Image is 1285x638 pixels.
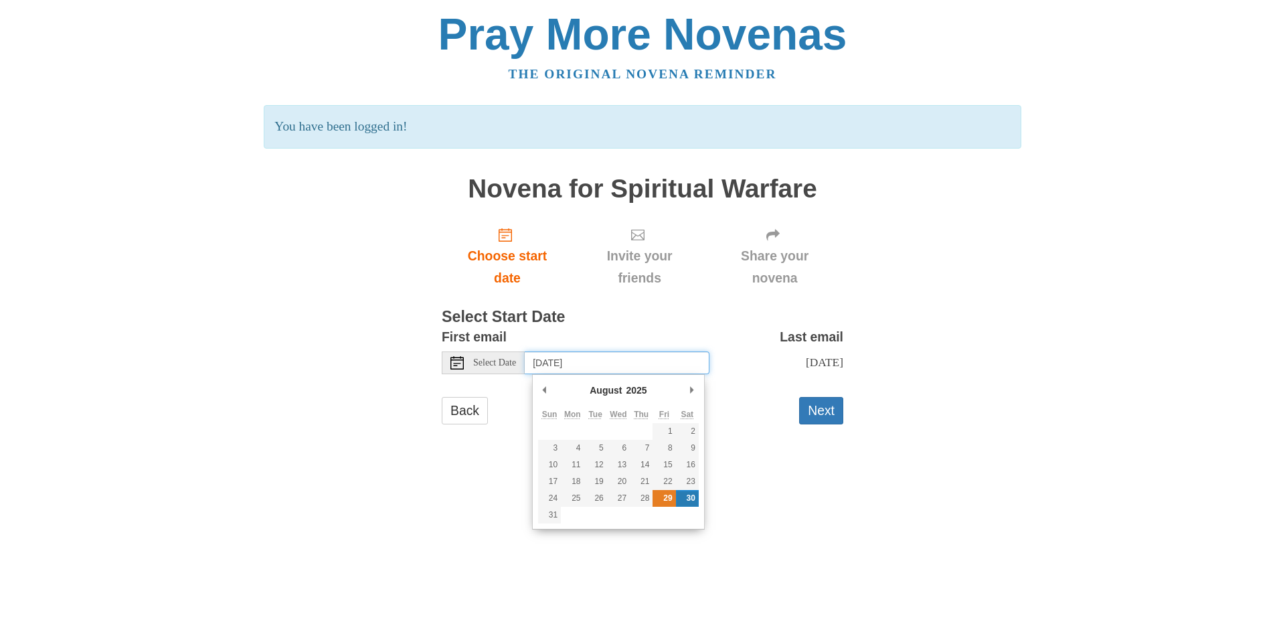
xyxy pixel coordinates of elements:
button: 3 [538,440,561,457]
button: 29 [653,490,675,507]
span: Choose start date [455,245,560,289]
button: Next Month [685,380,699,400]
abbr: Wednesday [610,410,626,419]
label: Last email [780,326,843,348]
button: 28 [630,490,653,507]
abbr: Tuesday [588,410,602,419]
span: Share your novena [719,245,830,289]
button: 16 [676,457,699,473]
button: 8 [653,440,675,457]
div: 2025 [624,380,649,400]
button: 24 [538,490,561,507]
h1: Novena for Spiritual Warfare [442,175,843,204]
span: Invite your friends [586,245,693,289]
button: 1 [653,423,675,440]
h3: Select Start Date [442,309,843,326]
a: Back [442,397,488,424]
button: 12 [584,457,607,473]
button: 7 [630,440,653,457]
button: 27 [607,490,630,507]
label: First email [442,326,507,348]
abbr: Friday [659,410,669,419]
button: 9 [676,440,699,457]
button: 31 [538,507,561,524]
button: Next [799,397,843,424]
button: 25 [561,490,584,507]
button: 22 [653,473,675,490]
a: Pray More Novenas [438,9,847,59]
a: The original novena reminder [509,67,777,81]
span: [DATE] [806,355,843,369]
button: 19 [584,473,607,490]
div: August [588,380,624,400]
button: 6 [607,440,630,457]
button: 23 [676,473,699,490]
div: Click "Next" to confirm your start date first. [706,216,843,296]
button: 21 [630,473,653,490]
button: 17 [538,473,561,490]
button: 18 [561,473,584,490]
button: 13 [607,457,630,473]
button: 5 [584,440,607,457]
button: 30 [676,490,699,507]
abbr: Saturday [681,410,693,419]
button: 11 [561,457,584,473]
button: 15 [653,457,675,473]
abbr: Monday [564,410,581,419]
button: 10 [538,457,561,473]
span: Select Date [473,358,516,368]
a: Choose start date [442,216,573,296]
button: 4 [561,440,584,457]
p: You have been logged in! [264,105,1021,149]
div: Click "Next" to confirm your start date first. [573,216,706,296]
button: 2 [676,423,699,440]
button: 20 [607,473,630,490]
abbr: Sunday [542,410,558,419]
button: Previous Month [538,380,551,400]
button: 26 [584,490,607,507]
button: 14 [630,457,653,473]
input: Use the arrow keys to pick a date [525,351,709,374]
abbr: Thursday [634,410,649,419]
